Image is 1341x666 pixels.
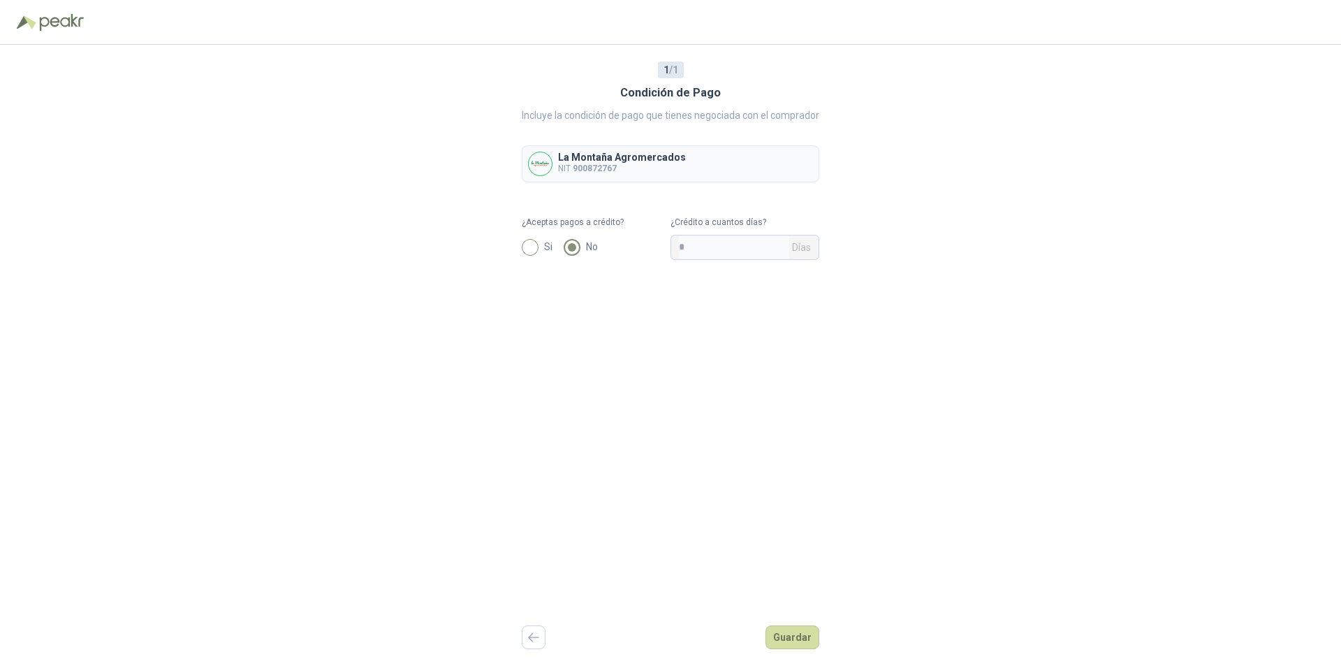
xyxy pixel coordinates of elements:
label: ¿Aceptas pagos a crédito? [522,216,670,229]
h3: Condición de Pago [620,84,721,102]
span: Días [792,236,811,259]
p: NIT [558,162,686,175]
span: Si [538,239,558,254]
p: La Montaña Agromercados [558,152,686,162]
button: Guardar [765,625,819,649]
p: Incluye la condición de pago que tienes negociada con el comprador [522,108,819,123]
span: / 1 [664,62,678,78]
b: 1 [664,64,669,75]
b: 900872767 [573,164,617,173]
label: ¿Crédito a cuantos días? [670,216,819,229]
img: Peakr [39,14,84,31]
img: Company Logo [529,152,552,175]
img: Logo [17,15,36,29]
span: No [580,239,603,254]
